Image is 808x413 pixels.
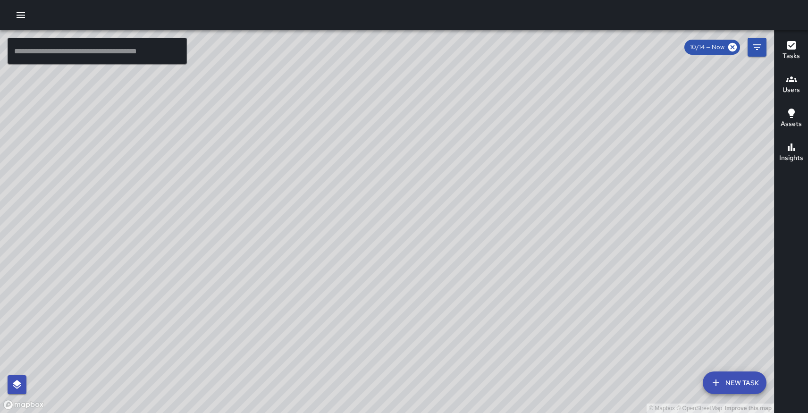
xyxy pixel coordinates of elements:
span: 10/14 — Now [684,42,730,52]
h6: Insights [779,153,803,163]
button: Tasks [774,34,808,68]
button: Assets [774,102,808,136]
button: New Task [703,371,766,394]
h6: Tasks [783,51,800,61]
div: 10/14 — Now [684,40,740,55]
button: Users [774,68,808,102]
h6: Assets [781,119,802,129]
button: Filters [748,38,766,57]
h6: Users [783,85,800,95]
button: Insights [774,136,808,170]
